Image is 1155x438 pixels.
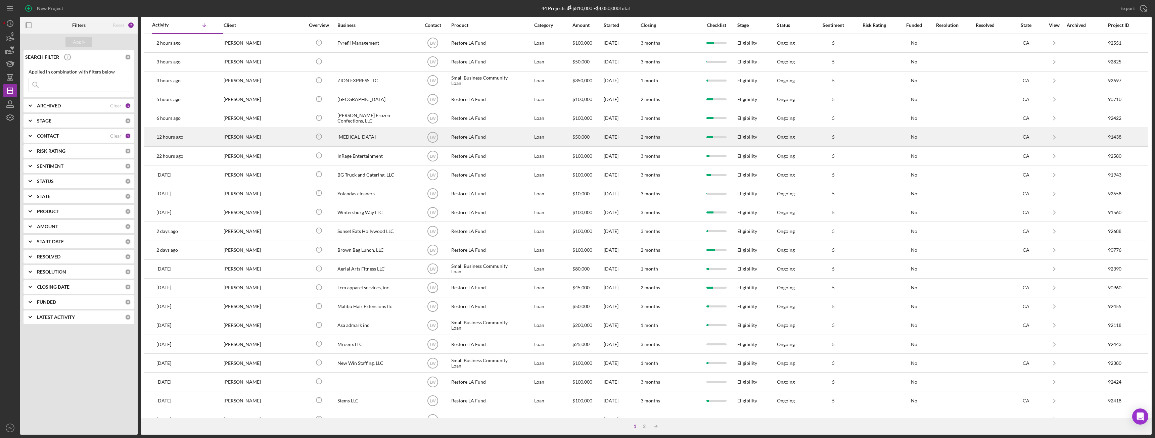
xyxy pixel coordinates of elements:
div: BG Truck and Catering, LLC [337,166,405,184]
div: 0 [125,314,131,320]
div: Clear [110,103,122,108]
b: STATUS [37,179,54,184]
div: Activity [152,22,182,28]
div: Amount [572,22,598,28]
span: $100,000 [572,172,592,178]
div: Eligibility [737,109,770,127]
div: Eligibility [737,53,770,71]
time: 2 months [641,134,660,140]
span: $100,000 [572,40,592,46]
b: START DATE [37,239,64,244]
time: 2025-10-08 03:00 [156,266,171,272]
div: 0 [125,148,131,154]
div: [DATE] [604,128,634,146]
time: 2025-10-09 17:57 [156,191,171,196]
div: Restore LA Fund [451,241,518,259]
div: Restore LA Fund [451,91,518,108]
div: No [899,115,929,121]
b: ARCHIVED [37,103,61,108]
div: [PERSON_NAME] [224,109,291,127]
div: [PERSON_NAME] [224,222,291,240]
text: LW [430,41,436,46]
div: 5 [817,247,850,253]
div: Checklist [702,22,731,28]
span: $45,000 [572,285,590,290]
b: CLOSING DATE [37,284,70,290]
div: [PERSON_NAME] [224,279,291,297]
button: New Project [20,2,70,15]
div: Restore LA Fund [451,298,518,315]
div: [PERSON_NAME] [224,166,291,184]
div: [PERSON_NAME] [224,260,291,278]
div: Loan [534,128,565,146]
div: 5 [817,191,850,196]
div: [PERSON_NAME] [224,298,291,315]
div: Loan [534,222,565,240]
div: CA [1013,285,1039,290]
text: LW [430,135,436,140]
div: Eligibility [737,298,770,315]
time: 2 months [641,247,660,253]
div: [PERSON_NAME] [224,128,291,146]
div: Export [1120,2,1135,15]
div: Ongoing [777,323,795,328]
div: Eligibility [737,260,770,278]
div: 0 [125,284,131,290]
div: 91560 [1108,203,1135,221]
div: [PERSON_NAME] [224,203,291,221]
div: Small Business Community Loan [451,72,518,90]
time: 2025-10-09 22:31 [156,172,171,178]
div: 92422 [1108,109,1135,127]
div: No [899,266,929,272]
div: Ongoing [777,59,795,64]
div: 92580 [1108,147,1135,165]
div: 0 [125,118,131,124]
time: 2025-10-09 13:49 [156,210,171,215]
b: LATEST ACTIVITY [37,314,75,320]
div: Stage [737,22,770,28]
time: 2025-10-10 02:24 [156,153,183,159]
div: Loan [534,298,565,315]
div: Malibu Hair Extensions llc [337,298,405,315]
span: $100,000 [572,247,592,253]
div: Loan [534,109,565,127]
div: [PERSON_NAME] [224,53,291,71]
time: 2025-10-08 18:11 [156,247,178,253]
div: Loan [534,203,565,221]
text: LW [430,304,436,309]
span: $80,000 [572,266,590,272]
time: 1 month [641,78,658,83]
time: 2025-10-10 18:06 [156,115,181,121]
div: No [899,97,929,102]
time: 2025-10-06 23:03 [156,304,171,309]
div: 0 [125,224,131,230]
div: [PERSON_NAME] [224,185,291,202]
div: Ongoing [777,285,795,290]
div: 5 [817,266,850,272]
div: [DATE] [604,34,634,52]
div: Ongoing [777,97,795,102]
div: [DATE] [604,72,634,90]
b: SENTIMENT [37,163,63,169]
text: LW [430,79,436,83]
div: 91943 [1108,166,1135,184]
div: Resolved [976,22,1006,28]
span: $100,000 [572,228,592,234]
div: Client [224,22,291,28]
div: Eligibility [737,72,770,90]
div: 91438 [1108,128,1135,146]
span: $50,000 [572,303,590,309]
div: Loan [534,91,565,108]
span: $50,000 [572,134,590,140]
span: $200,000 [572,322,592,328]
div: No [899,40,929,46]
div: Restore LA Fund [451,166,518,184]
div: No [899,191,929,196]
div: [DATE] [604,53,634,71]
text: LW [430,97,436,102]
div: Apply [73,37,85,47]
div: 92390 [1108,260,1135,278]
div: View [1046,22,1063,28]
div: 92688 [1108,222,1135,240]
time: 2025-10-09 01:34 [156,229,178,234]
